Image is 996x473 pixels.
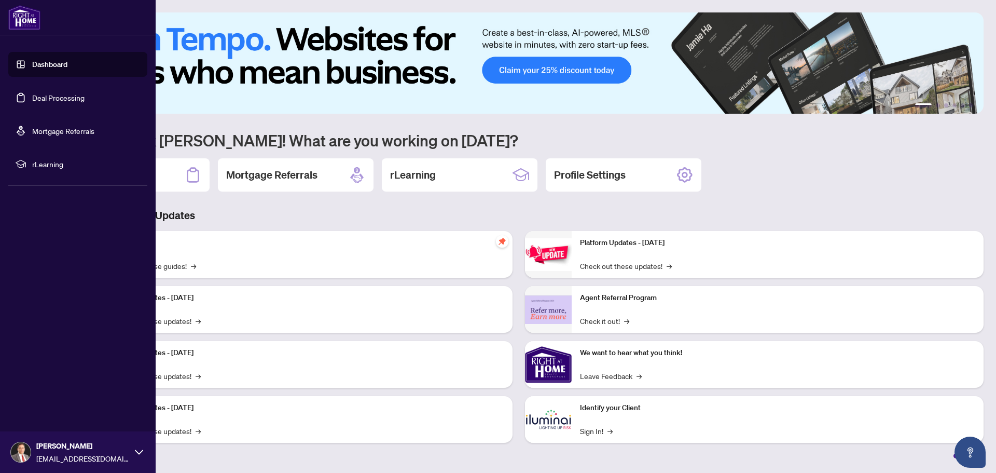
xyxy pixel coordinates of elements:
span: → [196,315,201,327]
img: We want to hear what you think! [525,341,572,388]
span: → [607,425,613,437]
button: Open asap [955,437,986,468]
span: → [667,260,672,272]
p: Platform Updates - [DATE] [109,347,504,359]
p: Platform Updates - [DATE] [109,402,504,414]
button: 1 [915,103,932,107]
a: Leave Feedback→ [580,370,642,382]
h2: Mortgage Referrals [226,168,317,182]
a: Deal Processing [32,93,85,102]
img: Agent Referral Program [525,295,572,324]
a: Sign In!→ [580,425,613,437]
img: Identify your Client [525,396,572,443]
p: Platform Updates - [DATE] [580,237,975,249]
button: 4 [952,103,957,107]
a: Mortgage Referrals [32,126,94,136]
h3: Brokerage & Industry Updates [54,208,984,223]
span: [PERSON_NAME] [36,440,130,452]
p: Self-Help [109,237,504,249]
button: 3 [944,103,948,107]
h2: Profile Settings [554,168,626,182]
p: Identify your Client [580,402,975,414]
button: 5 [961,103,965,107]
img: Profile Icon [11,442,31,462]
h2: rLearning [390,168,436,182]
p: Platform Updates - [DATE] [109,292,504,304]
button: 2 [936,103,940,107]
span: → [637,370,642,382]
span: → [196,370,201,382]
img: logo [8,5,40,30]
img: Slide 0 [54,12,984,114]
span: rLearning [32,158,140,170]
button: 6 [969,103,973,107]
span: → [191,260,196,272]
span: pushpin [496,235,508,248]
h1: Welcome back [PERSON_NAME]! What are you working on [DATE]? [54,130,984,150]
a: Dashboard [32,60,67,69]
img: Platform Updates - June 23, 2025 [525,238,572,271]
p: Agent Referral Program [580,292,975,304]
span: [EMAIL_ADDRESS][DOMAIN_NAME] [36,453,130,464]
a: Check out these updates!→ [580,260,672,272]
span: → [624,315,629,327]
p: We want to hear what you think! [580,347,975,359]
span: → [196,425,201,437]
a: Check it out!→ [580,315,629,327]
